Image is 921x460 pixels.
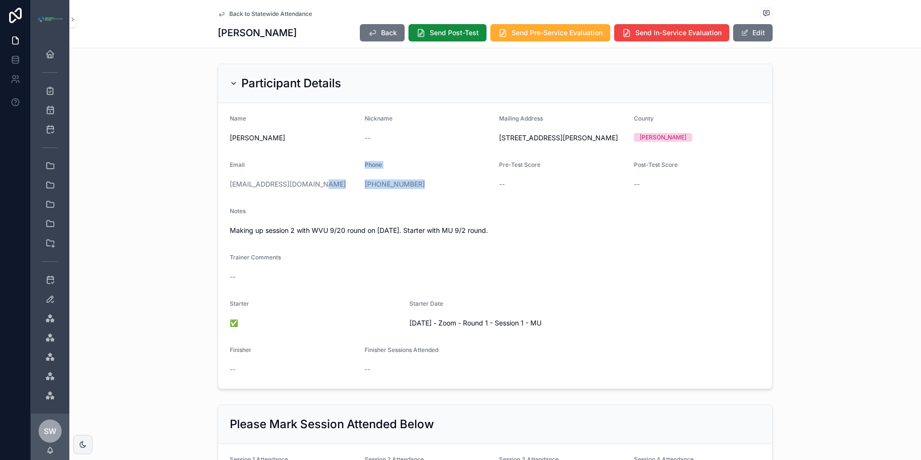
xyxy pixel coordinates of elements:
[230,226,761,235] span: Making up session 2 with WVU 9/20 round on [DATE]. Starter with MU 9/2 round.
[499,133,626,143] span: [STREET_ADDRESS][PERSON_NAME]
[634,115,654,122] span: County
[37,15,64,24] img: App logo
[44,425,56,437] span: SW
[409,300,443,307] span: Starter Date
[365,346,438,353] span: Finisher Sessions Attended
[365,161,382,168] span: Phone
[230,254,281,261] span: Trainer Comments
[241,76,341,91] h2: Participant Details
[634,161,678,168] span: Post-Test Score
[229,10,312,18] span: Back to Statewide Attendance
[218,26,297,40] h1: [PERSON_NAME]
[31,39,69,414] div: scrollable content
[230,133,357,143] span: [PERSON_NAME]
[614,24,729,41] button: Send In-Service Evaluation
[634,179,640,189] span: --
[230,365,236,374] span: --
[640,133,686,142] div: [PERSON_NAME]
[409,318,671,328] span: [DATE] - Zoom - Round 1 - Session 1 - MU
[230,207,246,215] span: Notes
[365,115,393,122] span: Nickname
[230,346,251,353] span: Finisher
[230,115,246,122] span: Name
[230,179,346,189] a: [EMAIL_ADDRESS][DOMAIN_NAME]
[230,272,236,282] span: --
[230,417,434,432] h2: Please Mark Session Attended Below
[635,28,722,38] span: Send In-Service Evaluation
[230,161,245,168] span: Email
[365,133,370,143] span: --
[499,179,505,189] span: --
[218,10,312,18] a: Back to Statewide Attendance
[499,115,543,122] span: Mailing Address
[365,179,425,189] a: [PHONE_NUMBER]
[512,28,603,38] span: Send Pre-Service Evaluation
[490,24,610,41] button: Send Pre-Service Evaluation
[365,365,370,374] span: --
[430,28,479,38] span: Send Post-Test
[499,161,540,168] span: Pre-Test Score
[230,318,402,328] span: ✅
[733,24,773,41] button: Edit
[360,24,405,41] button: Back
[381,28,397,38] span: Back
[408,24,487,41] button: Send Post-Test
[230,300,249,307] span: Starter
